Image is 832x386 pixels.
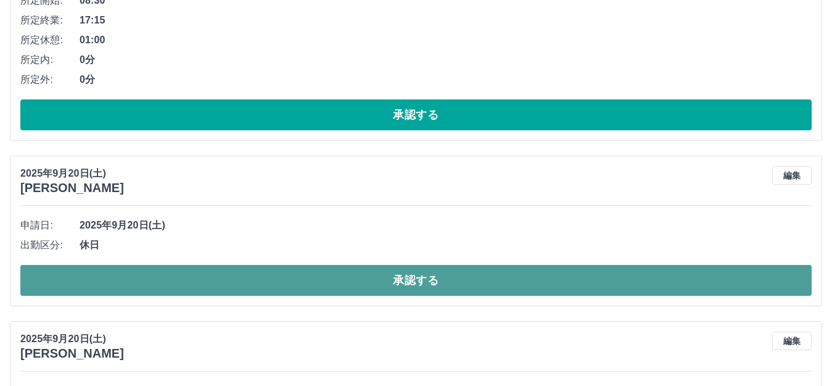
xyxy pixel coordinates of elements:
span: 0分 [80,72,812,87]
span: 申請日: [20,218,80,233]
span: 所定内: [20,52,80,67]
span: 2025年9月20日(土) [80,218,812,233]
p: 2025年9月20日(土) [20,332,124,346]
span: 0分 [80,52,812,67]
span: 出勤区分: [20,238,80,253]
p: 2025年9月20日(土) [20,166,124,181]
button: 編集 [772,166,812,185]
span: 所定終業: [20,13,80,28]
span: 休日 [80,238,812,253]
span: 17:15 [80,13,812,28]
button: 承認する [20,265,812,296]
button: 承認する [20,99,812,130]
span: 所定休憩: [20,33,80,48]
h3: [PERSON_NAME] [20,181,124,195]
span: 所定外: [20,72,80,87]
h3: [PERSON_NAME] [20,346,124,361]
button: 編集 [772,332,812,350]
span: 01:00 [80,33,812,48]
